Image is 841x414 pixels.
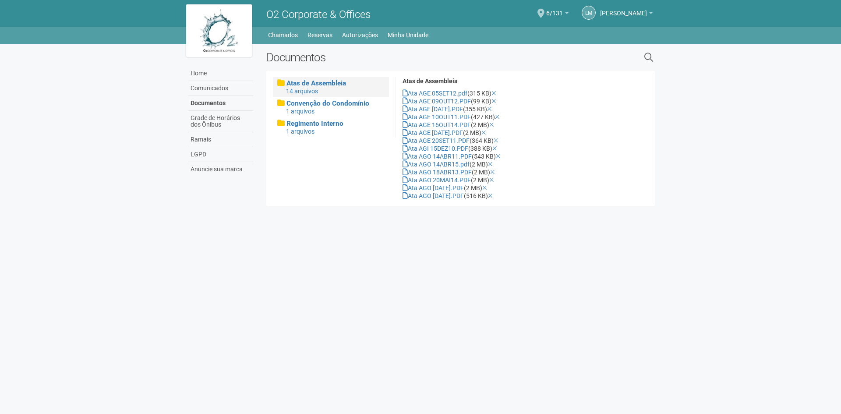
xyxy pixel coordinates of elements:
a: Excluir [488,161,493,168]
a: Autorizações [342,29,378,41]
a: Excluir [490,169,495,176]
a: Reservas [307,29,332,41]
span: O2 Corporate & Offices [266,8,371,21]
div: (355 KB) [403,105,648,113]
a: LM [582,6,596,20]
a: Chamados [268,29,298,41]
a: Excluir [491,98,496,105]
a: Ata AGE 10OUT11.PDF [403,113,471,120]
a: Ata AGE 16OUT14.PDF [403,121,471,128]
a: Ata AGO 14ABR11.PDF [403,153,472,160]
a: Ata AGO [DATE].PDF [403,192,464,199]
div: (516 KB) [403,192,648,200]
img: logo.jpg [186,4,252,57]
a: Ata AGO 18ABR13.PDF [403,169,472,176]
div: (364 KB) [403,137,648,145]
a: Ata AGO [DATE].PDF [403,184,464,191]
div: (388 KB) [403,145,648,152]
a: Ata AGE 05SET12.pdf [403,90,467,97]
div: (2 MB) [403,176,648,184]
a: Excluir [495,113,500,120]
div: (315 KB) [403,89,648,97]
a: Ata AGO 20MAI14.PDF [403,177,471,184]
div: (427 KB) [403,113,648,121]
a: Ata AGI 15DEZ10.PDF [403,145,468,152]
a: Anuncie sua marca [188,162,253,177]
div: (99 KB) [403,97,648,105]
a: Excluir [489,177,494,184]
span: Lana Martins [600,1,647,17]
a: Excluir [488,192,493,199]
a: Comunicados [188,81,253,96]
span: Atas de Assembleia [286,79,346,87]
a: Ata AGE [DATE].PDF [403,129,463,136]
div: 1 arquivos [286,127,385,135]
span: Regimento Interno [286,120,343,127]
div: (2 MB) [403,168,648,176]
a: Ata AGE [DATE].PDF [403,106,463,113]
a: Convenção do Condomínio 1 arquivos [277,99,385,115]
a: LGPD [188,147,253,162]
a: Ata AGE 20SET11.PDF [403,137,470,144]
div: (2 MB) [403,160,648,168]
a: Atas de Assembleia 14 arquivos [277,79,385,95]
a: 6/131 [546,11,569,18]
a: Home [188,66,253,81]
div: 14 arquivos [286,87,385,95]
a: Minha Unidade [388,29,428,41]
a: Excluir [482,184,487,191]
a: Excluir [494,137,498,144]
span: 6/131 [546,1,563,17]
a: Grade de Horários dos Ônibus [188,111,253,132]
strong: Atas de Assembleia [403,78,458,85]
a: Excluir [481,129,486,136]
a: [PERSON_NAME] [600,11,653,18]
div: (543 KB) [403,152,648,160]
a: Excluir [492,145,497,152]
span: Convenção do Condomínio [286,99,369,107]
a: Excluir [487,106,492,113]
div: (2 MB) [403,129,648,137]
a: Ata AGO 14ABR15.pdf [403,161,470,168]
a: Regimento Interno 1 arquivos [277,120,385,135]
a: Ata AGE 09OUT12.PDF [403,98,471,105]
a: Excluir [491,90,496,97]
a: Documentos [188,96,253,111]
a: Excluir [489,121,494,128]
h2: Documentos [266,51,554,64]
a: Ramais [188,132,253,147]
a: Excluir [496,153,501,160]
div: (2 MB) [403,184,648,192]
div: 1 arquivos [286,107,385,115]
div: (2 MB) [403,121,648,129]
